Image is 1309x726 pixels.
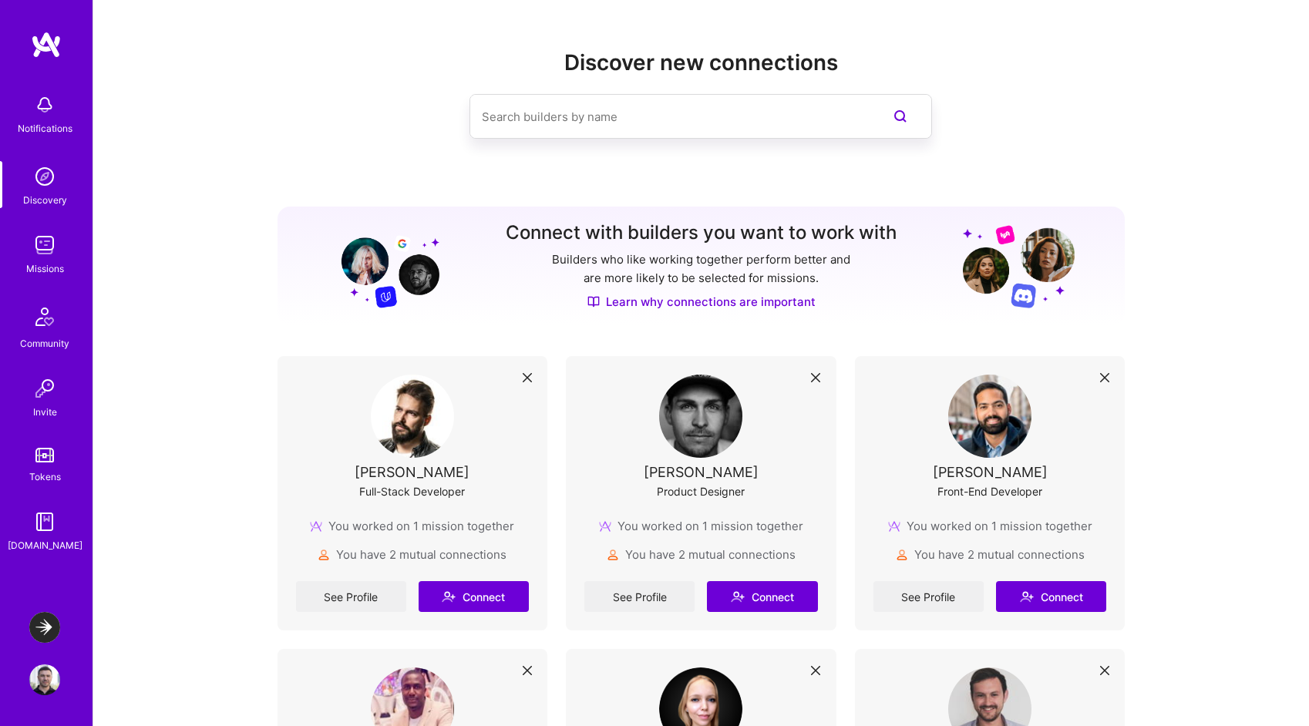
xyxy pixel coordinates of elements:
img: mutualConnections icon [607,549,619,561]
img: tokens [35,448,54,462]
img: teamwork [29,230,60,260]
div: Invite [33,404,57,420]
img: mission icon [888,520,900,533]
a: LaunchDarkly: Experimentation Delivery Team [25,612,64,643]
img: User Avatar [371,375,454,458]
div: Missions [26,260,64,277]
i: icon Connect [1020,590,1034,603]
i: icon Close [1100,373,1109,382]
img: Grow your network [328,224,439,308]
a: See Profile [584,581,695,612]
div: [PERSON_NAME] [644,464,759,480]
img: User Avatar [29,664,60,695]
div: You have 2 mutual connections [896,546,1085,563]
i: icon Connect [442,590,456,603]
i: icon Close [1100,666,1109,675]
img: logo [31,31,62,59]
img: User Avatar [659,375,742,458]
img: bell [29,89,60,120]
img: User Avatar [948,375,1031,458]
div: Tokens [29,469,61,485]
h3: Connect with builders you want to work with [506,222,897,244]
i: icon SearchPurple [891,107,910,126]
i: icon Close [811,373,820,382]
a: User Avatar [25,664,64,695]
img: mission icon [599,520,611,533]
img: guide book [29,506,60,537]
div: [PERSON_NAME] [355,464,469,480]
div: Product Designer [657,483,745,499]
button: Connect [707,581,817,612]
div: Full-Stack Developer [359,483,465,499]
img: mission icon [310,520,322,533]
div: [DOMAIN_NAME] [8,537,82,553]
img: Discover [587,295,600,308]
i: icon Close [811,666,820,675]
div: You have 2 mutual connections [318,546,506,563]
button: Connect [996,581,1106,612]
a: See Profile [873,581,984,612]
input: Search builders by name [482,97,858,136]
img: LaunchDarkly: Experimentation Delivery Team [29,612,60,643]
img: Community [26,298,63,335]
img: Grow your network [963,224,1075,308]
div: Front-End Developer [937,483,1042,499]
div: Community [20,335,69,351]
img: Invite [29,373,60,404]
a: Learn why connections are important [587,294,816,310]
p: Builders who like working together perform better and are more likely to be selected for missions. [549,250,853,287]
div: You have 2 mutual connections [607,546,796,563]
div: You worked on 1 mission together [599,518,803,534]
h2: Discover new connections [278,50,1126,76]
a: See Profile [296,581,406,612]
div: You worked on 1 mission together [310,518,514,534]
img: mutualConnections icon [318,549,330,561]
img: mutualConnections icon [896,549,908,561]
button: Connect [419,581,529,612]
div: [PERSON_NAME] [933,464,1048,480]
div: You worked on 1 mission together [888,518,1092,534]
div: Discovery [23,192,67,208]
i: icon Close [523,373,532,382]
img: discovery [29,161,60,192]
i: icon Close [523,666,532,675]
div: Notifications [18,120,72,136]
i: icon Connect [731,590,745,603]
